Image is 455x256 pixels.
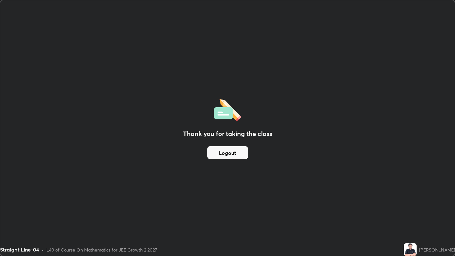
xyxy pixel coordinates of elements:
img: offlineFeedback.1438e8b3.svg [214,97,241,121]
div: L49 of Course On Mathematics for JEE Growth 2 2027 [46,246,157,253]
img: e88ce6568ffa4e9cbbec5d31f549e362.jpg [404,243,417,256]
button: Logout [207,146,248,159]
h2: Thank you for taking the class [183,129,272,139]
div: • [42,246,44,253]
div: [PERSON_NAME] [419,246,455,253]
